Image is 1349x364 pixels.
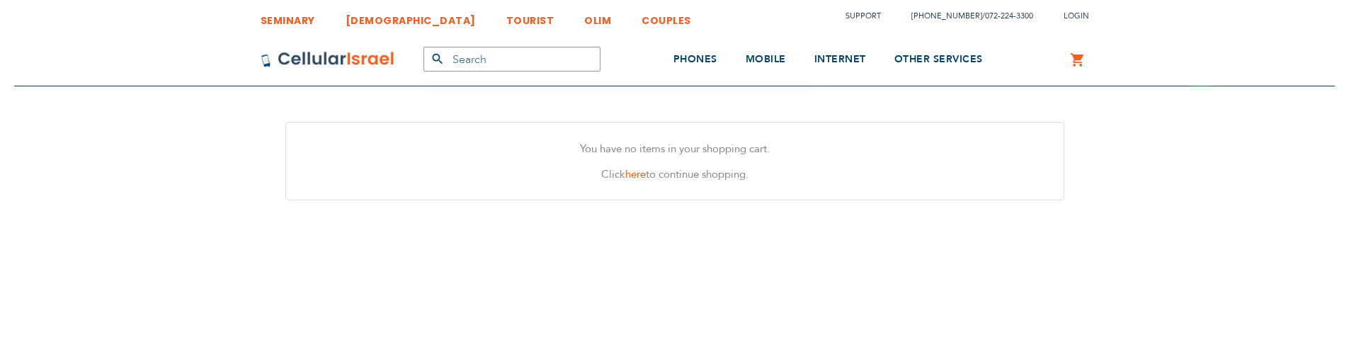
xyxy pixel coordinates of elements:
[584,4,611,30] a: OLIM
[261,4,315,30] a: SEMINARY
[261,51,395,68] img: Cellular Israel Logo
[897,6,1033,26] li: /
[814,52,866,66] span: INTERNET
[746,52,786,66] span: MOBILE
[911,11,982,21] a: [PHONE_NUMBER]
[985,11,1033,21] a: 072-224-3300
[1064,11,1089,21] span: Login
[846,11,881,21] a: Support
[297,140,1053,158] p: You have no items in your shopping cart.
[894,33,983,86] a: OTHER SERVICES
[506,4,554,30] a: TOURIST
[894,52,983,66] span: OTHER SERVICES
[814,33,866,86] a: INTERNET
[642,4,691,30] a: COUPLES
[673,33,717,86] a: PHONES
[423,47,600,72] input: Search
[297,165,1053,183] p: Click to continue shopping.
[346,4,476,30] a: [DEMOGRAPHIC_DATA]
[625,167,646,181] a: here
[673,52,717,66] span: PHONES
[746,33,786,86] a: MOBILE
